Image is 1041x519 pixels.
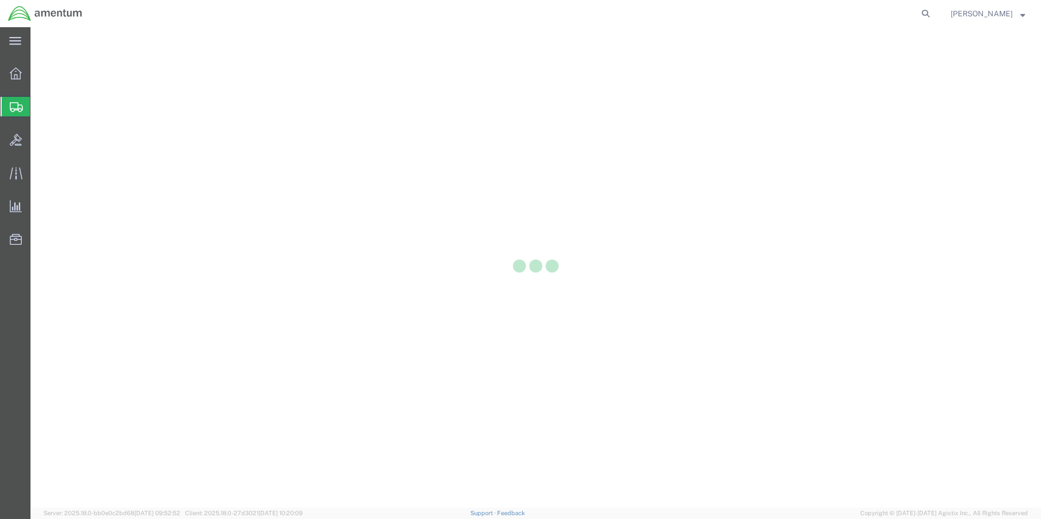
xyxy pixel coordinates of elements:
img: logo [8,5,83,22]
a: Feedback [497,510,525,516]
span: Joel Salinas [951,8,1013,20]
span: Copyright © [DATE]-[DATE] Agistix Inc., All Rights Reserved [860,509,1028,518]
span: [DATE] 09:52:52 [134,510,180,516]
span: Client: 2025.18.0-27d3021 [185,510,303,516]
button: [PERSON_NAME] [950,7,1026,20]
span: [DATE] 10:20:09 [259,510,303,516]
span: Server: 2025.18.0-bb0e0c2bd68 [44,510,180,516]
a: Support [470,510,498,516]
